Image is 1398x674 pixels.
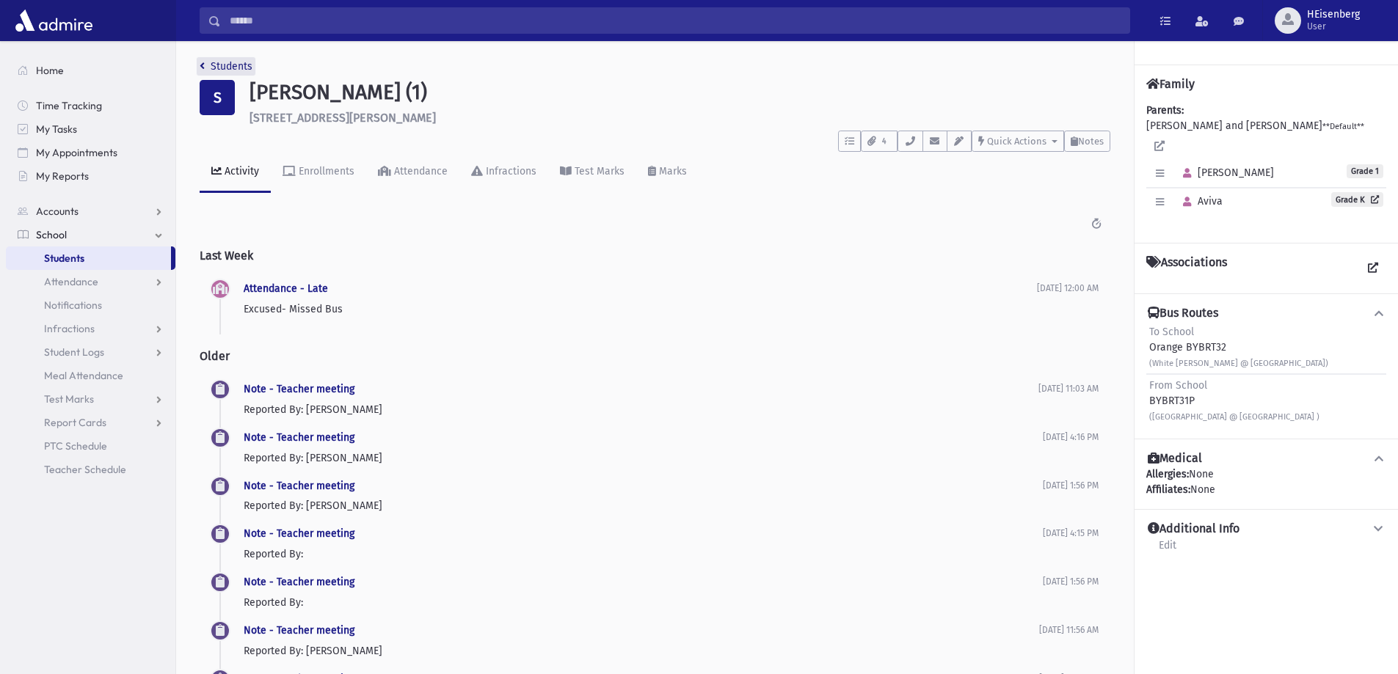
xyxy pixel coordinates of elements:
div: [PERSON_NAME] and [PERSON_NAME] [1146,103,1386,231]
button: Additional Info [1146,521,1386,537]
span: Meal Attendance [44,369,123,382]
a: Marks [636,152,699,193]
span: Home [36,64,64,77]
a: Note - Teacher meeting [244,480,354,492]
span: Teacher Schedule [44,463,126,476]
button: Bus Routes [1146,306,1386,321]
span: Notifications [44,298,102,312]
a: Report Cards [6,411,175,434]
button: Medical [1146,451,1386,466]
span: Infractions [44,322,95,335]
input: Search [221,7,1129,34]
img: AdmirePro [12,6,96,35]
span: [DATE] 4:15 PM [1043,528,1099,538]
a: Home [6,59,175,82]
span: [DATE] 1:56 PM [1043,576,1099,587]
div: S [200,80,235,115]
div: None [1146,482,1386,497]
a: Student Logs [6,340,175,364]
p: Reported By: [244,595,1043,610]
a: Enrollments [271,152,366,193]
span: Quick Actions [987,136,1046,147]
div: Infractions [483,165,536,177]
span: To School [1149,326,1194,338]
a: Students [200,60,252,73]
span: Aviva [1176,195,1223,208]
div: Activity [222,165,259,177]
a: Edit [1158,537,1177,563]
h4: Associations [1146,255,1227,282]
h4: Family [1146,77,1195,91]
a: My Appointments [6,141,175,164]
span: Time Tracking [36,99,102,112]
span: School [36,228,67,241]
span: Grade 1 [1347,164,1383,178]
a: Teacher Schedule [6,458,175,481]
p: Reported By: [PERSON_NAME] [244,643,1039,659]
a: Attendance [366,152,459,193]
span: From School [1149,379,1207,392]
div: Test Marks [572,165,625,177]
h2: Last Week [200,237,1110,274]
a: Note - Teacher meeting [244,431,354,444]
span: Report Cards [44,416,106,429]
a: View all Associations [1360,255,1386,282]
a: Grade K [1331,192,1383,207]
a: Activity [200,152,271,193]
a: Infractions [6,317,175,340]
div: Orange BYBRT32 [1149,324,1328,370]
span: Test Marks [44,392,94,406]
span: [DATE] 12:00 AM [1037,283,1099,293]
span: Accounts [36,205,79,218]
a: My Tasks [6,117,175,141]
p: Excused- Missed Bus [244,301,1037,317]
small: ([GEOGRAPHIC_DATA] @ [GEOGRAPHIC_DATA] ) [1149,412,1319,422]
span: My Reports [36,169,89,183]
div: None [1146,466,1386,497]
span: 4 [878,135,891,148]
nav: breadcrumb [200,59,252,80]
h4: Additional Info [1148,521,1239,537]
p: Reported By: [PERSON_NAME] [244,498,1043,513]
button: Notes [1064,131,1110,152]
span: [DATE] 11:03 AM [1038,384,1099,394]
a: Accounts [6,199,175,223]
span: User [1307,21,1360,32]
span: PTC Schedule [44,439,107,453]
button: 4 [861,131,898,152]
span: Notes [1078,136,1104,147]
b: Parents: [1146,104,1184,117]
b: Affiliates: [1146,483,1190,496]
p: Reported By: [PERSON_NAME] [244,402,1038,417]
div: Attendance [391,165,448,177]
a: Test Marks [548,152,636,193]
a: PTC Schedule [6,434,175,458]
p: Reported By: [244,546,1043,562]
a: Attendance - Late [244,282,328,295]
a: Note - Teacher meeting [244,527,354,540]
a: Infractions [459,152,548,193]
a: Attendance [6,270,175,293]
div: BYBRT31P [1149,378,1319,424]
a: School [6,223,175,246]
a: Time Tracking [6,94,175,117]
a: Test Marks [6,387,175,411]
a: Note - Teacher meeting [244,576,354,588]
a: Students [6,246,171,270]
a: Meal Attendance [6,364,175,387]
span: HEisenberg [1307,9,1360,21]
span: My Tasks [36,122,77,136]
h4: Bus Routes [1148,306,1218,321]
button: Quick Actions [972,131,1064,152]
div: Marks [656,165,687,177]
a: Note - Teacher meeting [244,383,354,395]
small: (White [PERSON_NAME] @ [GEOGRAPHIC_DATA]) [1149,359,1328,368]
span: [DATE] 11:56 AM [1039,625,1099,635]
a: Notifications [6,293,175,317]
h1: [PERSON_NAME] (1) [250,80,1110,105]
span: [DATE] 4:16 PM [1043,432,1099,442]
span: Attendance [44,275,98,288]
span: My Appointments [36,146,117,159]
span: Student Logs [44,345,104,359]
b: Allergies: [1146,468,1189,480]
